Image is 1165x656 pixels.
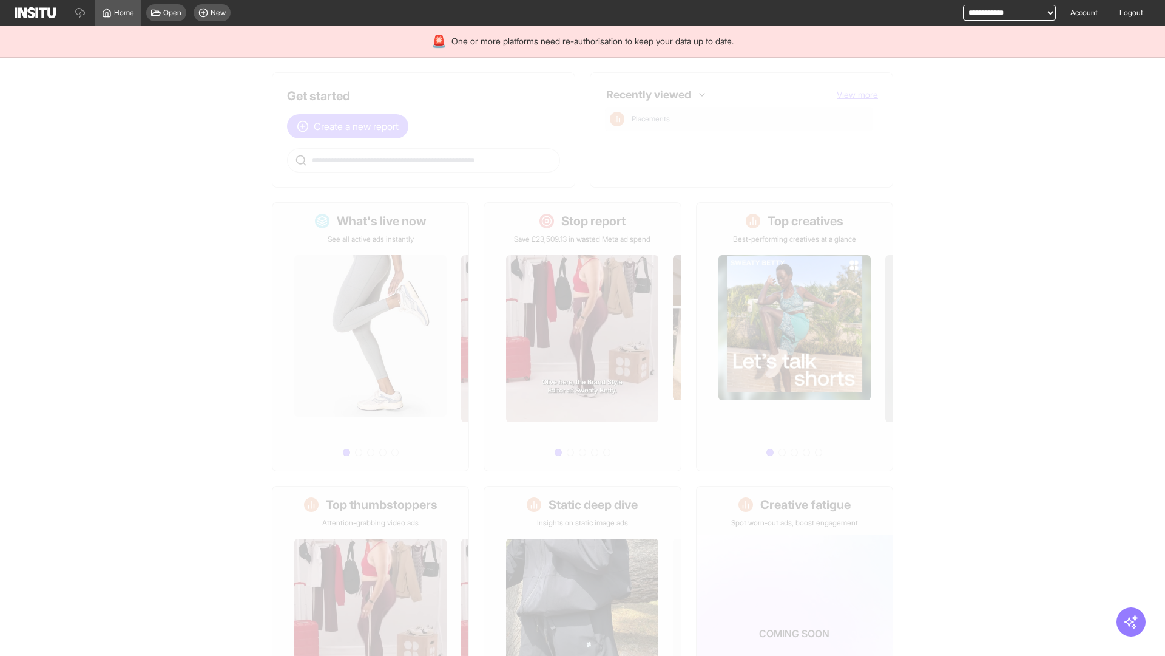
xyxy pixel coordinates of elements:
[15,7,56,18] img: Logo
[211,8,226,18] span: New
[163,8,181,18] span: Open
[451,35,734,47] span: One or more platforms need re-authorisation to keep your data up to date.
[431,33,447,50] div: 🚨
[114,8,134,18] span: Home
